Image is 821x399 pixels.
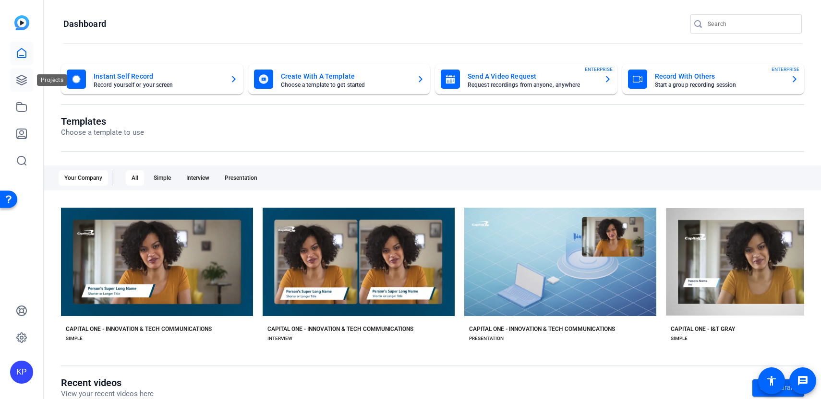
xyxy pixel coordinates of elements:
h1: Templates [61,116,144,127]
input: Search [708,18,794,30]
mat-icon: accessibility [766,375,777,387]
mat-card-subtitle: Request recordings from anyone, anywhere [468,82,596,88]
div: Presentation [219,170,263,186]
h1: Recent videos [61,377,154,388]
span: ENTERPRISE [585,66,613,73]
div: SIMPLE [66,335,83,342]
div: CAPITAL ONE - INNOVATION & TECH COMMUNICATIONS [66,325,212,333]
div: Interview [181,170,215,186]
button: Create With A TemplateChoose a template to get started [248,64,431,94]
div: INTERVIEW [267,335,292,342]
span: ENTERPRISE [772,66,799,73]
mat-card-title: Instant Self Record [94,70,222,82]
button: Record With OthersStart a group recording sessionENTERPRISE [622,64,805,94]
p: Choose a template to use [61,127,144,138]
mat-card-subtitle: Start a group recording session [655,82,784,88]
div: CAPITAL ONE - I&T GRAY [671,325,735,333]
div: Simple [148,170,177,186]
mat-card-title: Send A Video Request [468,70,596,82]
button: Send A Video RequestRequest recordings from anyone, anywhereENTERPRISE [435,64,617,94]
mat-card-title: Create With A Template [281,70,410,82]
div: PRESENTATION [469,335,504,342]
div: CAPITAL ONE - INNOVATION & TECH COMMUNICATIONS [267,325,413,333]
mat-card-title: Record With Others [655,70,784,82]
div: KP [10,361,33,384]
img: blue-gradient.svg [14,15,29,30]
mat-card-subtitle: Record yourself or your screen [94,82,222,88]
button: Instant Self RecordRecord yourself or your screen [61,64,243,94]
div: Your Company [59,170,108,186]
mat-card-subtitle: Choose a template to get started [281,82,410,88]
div: Projects [37,74,67,86]
mat-icon: message [797,375,809,387]
h1: Dashboard [63,18,106,30]
div: All [126,170,144,186]
a: Go to library [752,379,804,397]
div: CAPITAL ONE - INNOVATION & TECH COMMUNICATIONS [469,325,615,333]
div: SIMPLE [671,335,688,342]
